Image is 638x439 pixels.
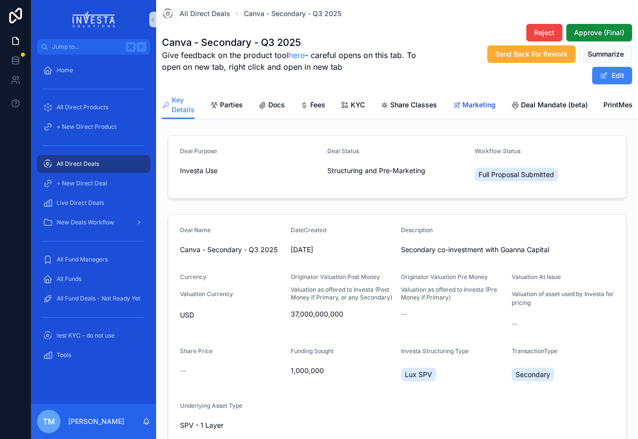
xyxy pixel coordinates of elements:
a: Home [37,61,150,79]
span: Deal Mandate (beta) [521,100,588,110]
span: Share Classes [390,100,437,110]
span: Parties [220,100,243,110]
a: Docs [259,96,285,116]
a: + New Direct Deal [37,175,150,192]
span: K [138,43,145,51]
a: + New Direct Product [37,118,150,136]
button: Reject [526,24,562,41]
span: Structuring and Pre-Marketing [327,166,425,176]
span: Tools [57,351,71,359]
span: Send Back For Rework [495,49,568,59]
span: Description [401,226,433,234]
a: Marketing [453,96,496,116]
a: All Direct Deals [162,8,230,20]
span: Summarize [588,49,624,59]
a: New Deals Workflow [37,214,150,231]
p: Valuation Currency [180,290,233,299]
span: Valuation At Issue [512,273,561,280]
span: Marketing [462,100,496,110]
a: Live Direct Deals [37,194,150,212]
span: Approve (Final) [574,28,624,38]
a: Share Classes [380,96,437,116]
span: All Direct Deals [179,9,230,19]
a: Key Details [162,91,195,120]
span: All Direct Deals [57,160,99,168]
span: -- [512,319,518,329]
a: Canva - Secondary - Q3 2025 [244,9,341,19]
span: Full Proposal Submitted [478,170,554,180]
span: test KYC - do not use [57,332,115,339]
span: All Funds [57,275,81,283]
span: KYC [351,100,365,110]
span: Deal Status [327,147,359,155]
span: -- [401,309,407,319]
span: Underlying Asset Type [180,402,242,409]
img: App logo [73,12,115,27]
button: Summarize [579,45,632,63]
span: Reject [534,28,555,38]
span: Valuation as offered to Investa (Pre Money if Primary) [401,286,504,301]
a: here [289,50,305,60]
span: Workflow Status [475,147,520,155]
span: Currency [180,273,206,280]
span: Docs [268,100,285,110]
span: + New Direct Product [57,123,117,131]
span: Live Direct Deals [57,199,104,207]
div: scrollable content [31,55,156,377]
span: DateCreated [291,226,326,234]
a: All Funds [37,270,150,288]
span: Originator Valuation Post Money [291,273,380,280]
span: TM [43,416,55,427]
p: [PERSON_NAME] [68,417,124,426]
a: Fees [300,96,325,116]
a: Tools [37,346,150,364]
span: Valuation as offered to Investa (Post Money if Primary, or any Secondary) [291,286,394,301]
span: All Fund Managers [57,256,108,263]
a: Parties [210,96,243,116]
span: All Fund Deals - Not Ready Yet [57,295,140,302]
span: All Direct Products [57,103,108,111]
h1: Canva - Secondary - Q3 2025 [162,36,437,49]
span: Originator Valuation Pre Money [401,273,488,280]
a: Deal Mandate (beta) [511,96,588,116]
span: Jump to... [52,43,122,51]
span: -- [180,366,186,376]
span: TransactionType [512,347,558,355]
span: Secondary [516,370,550,379]
span: Secondary co-investment with Goanna Capital [401,245,614,255]
span: Share Price [180,347,213,355]
span: Investa Structuring Type [401,347,469,355]
span: New Deals Workflow [57,219,114,226]
span: Fees [310,100,325,110]
span: Deal Purpose [180,147,217,155]
span: Key Details [172,95,195,115]
span: [DATE] [291,245,394,255]
span: Home [57,66,73,74]
span: Lux SPV [405,370,432,379]
span: + New Direct Deal [57,180,107,187]
p: Valuation of asset used by Investa for pricing [512,290,615,307]
span: 1,000,000 [291,366,394,376]
span: Deal Name [180,226,211,234]
button: Approve (Final) [566,24,632,41]
span: USD [180,310,194,320]
a: All Fund Deals - Not Ready Yet [37,290,150,307]
a: All Direct Products [37,99,150,116]
span: 37,000,000,000 [291,309,394,319]
span: Give feedback on the product tool - careful opens on this tab. To open on new tab, right click an... [162,49,437,73]
a: KYC [341,96,365,116]
button: Send Back For Rework [487,45,576,63]
span: Canva - Secondary - Q3 2025 [180,245,283,255]
a: All Direct Deals [37,155,150,173]
a: All Fund Managers [37,251,150,268]
button: Edit [592,67,632,84]
span: Funding Sought [291,347,334,355]
button: Jump to...K [37,39,150,55]
a: test KYC - do not use [37,327,150,344]
span: Investa Use [180,166,218,176]
span: SPV - 1 Layer [180,420,223,430]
